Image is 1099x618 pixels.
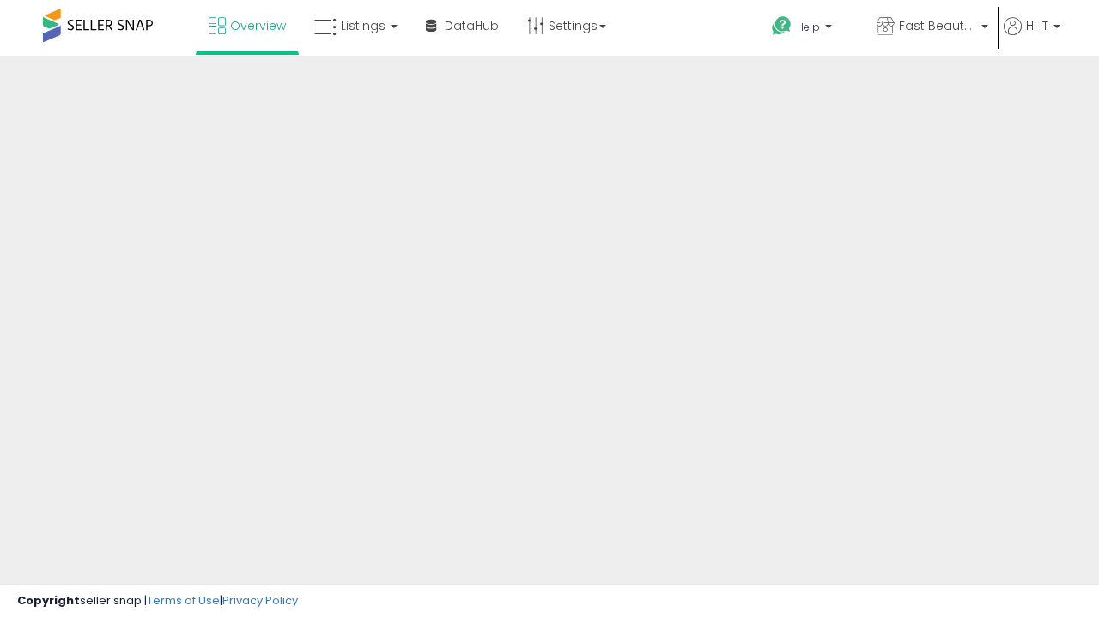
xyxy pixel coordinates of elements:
[222,592,298,609] a: Privacy Policy
[147,592,220,609] a: Terms of Use
[797,20,820,34] span: Help
[17,592,80,609] strong: Copyright
[1026,17,1048,34] span: Hi IT
[1004,17,1060,56] a: Hi IT
[341,17,386,34] span: Listings
[17,593,298,609] div: seller snap | |
[771,15,792,37] i: Get Help
[230,17,286,34] span: Overview
[758,3,861,56] a: Help
[445,17,499,34] span: DataHub
[899,17,976,34] span: Fast Beauty ([GEOGRAPHIC_DATA])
